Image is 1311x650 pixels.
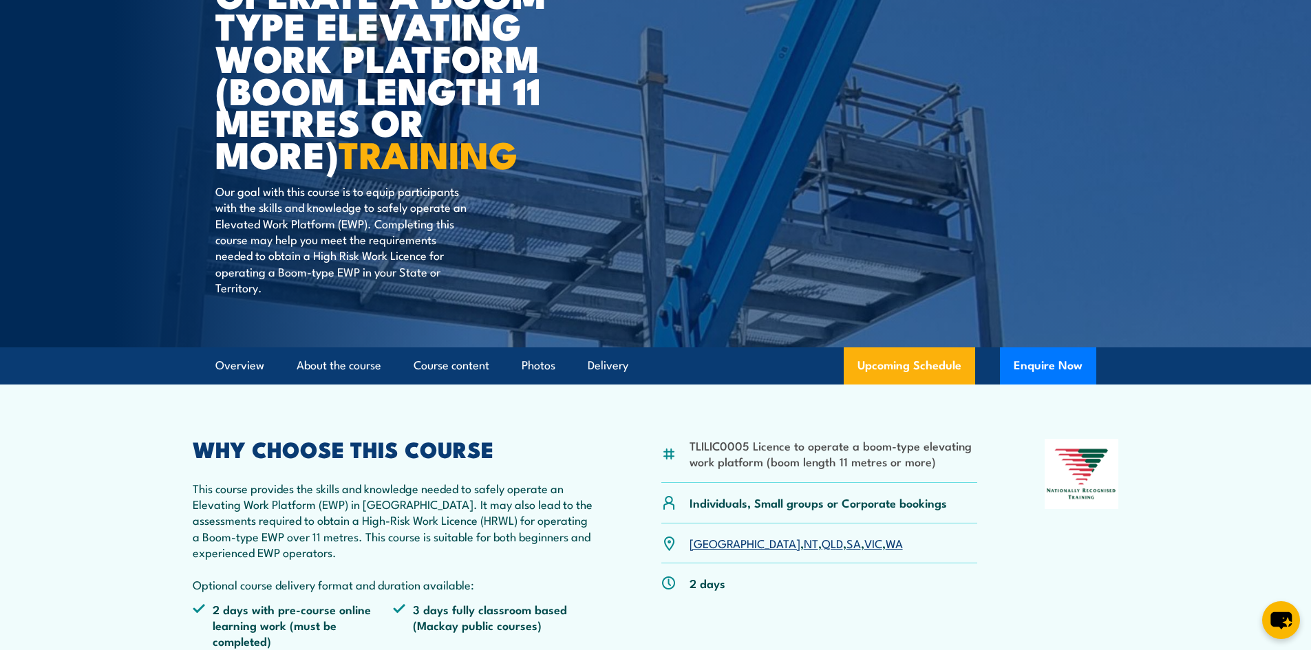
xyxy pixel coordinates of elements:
a: WA [886,534,903,551]
p: This course provides the skills and knowledge needed to safely operate an Elevating Work Platform... [193,480,595,593]
p: , , , , , [690,535,903,551]
li: TLILIC0005 Licence to operate a boom-type elevating work platform (boom length 11 metres or more) [690,437,978,470]
strong: TRAINING [339,124,518,182]
button: chat-button [1262,601,1300,639]
a: Photos [522,347,555,384]
li: 2 days with pre-course online learning work (must be completed) [193,601,394,649]
img: Nationally Recognised Training logo. [1045,439,1119,509]
a: Course content [414,347,489,384]
li: 3 days fully classroom based (Mackay public courses) [393,601,594,649]
a: VIC [864,534,882,551]
p: Individuals, Small groups or Corporate bookings [690,495,947,510]
p: Our goal with this course is to equip participants with the skills and knowledge to safely operat... [215,183,467,296]
a: SA [846,534,861,551]
button: Enquire Now [1000,347,1096,384]
a: Overview [215,347,264,384]
a: About the course [297,347,381,384]
a: Delivery [588,347,628,384]
a: Upcoming Schedule [844,347,975,384]
h2: WHY CHOOSE THIS COURSE [193,439,595,458]
p: 2 days [690,575,725,591]
a: NT [804,534,818,551]
a: [GEOGRAPHIC_DATA] [690,534,800,551]
a: QLD [822,534,843,551]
